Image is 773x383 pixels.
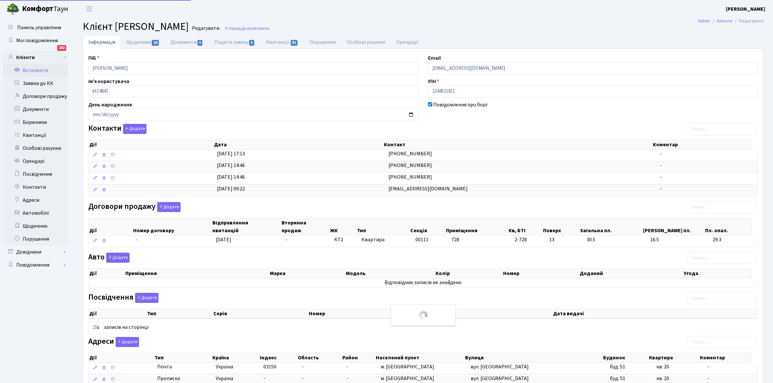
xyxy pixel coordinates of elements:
[418,310,428,320] img: Обробка...
[212,353,259,362] th: Країна
[197,40,203,46] span: 5
[445,218,508,235] th: Приміщення
[217,162,245,169] span: [DATE] 14:46
[114,336,139,347] a: Додати
[471,363,529,370] span: вул. [GEOGRAPHIC_DATA]
[347,363,348,370] span: -
[502,269,579,278] th: Номер
[602,353,649,362] th: Будинок
[648,353,699,362] th: Квартира
[88,101,132,109] label: День народження
[3,34,68,47] a: Мої повідомлення202
[81,4,97,14] button: Переключити навігацію
[217,150,245,157] span: [DATE] 17:13
[433,101,488,109] label: Повідомлення про борг
[345,269,435,278] th: Модель
[157,202,181,212] button: Договори продажу
[381,375,434,382] span: м. [GEOGRAPHIC_DATA]
[451,236,459,243] span: 728
[656,363,669,370] span: кв. 20
[660,162,662,169] span: -
[57,45,66,51] div: 202
[699,353,751,362] th: Коментар
[212,218,281,235] th: Відправлення квитанцій
[687,123,757,135] input: Пошук...
[106,253,130,263] button: Авто
[687,336,757,348] input: Пошук...
[3,258,68,271] a: Повідомлення
[3,207,68,220] a: Автомобілі
[263,375,265,382] span: -
[216,375,258,382] span: Україна
[16,37,58,44] span: Мої повідомлення
[285,236,287,243] span: -
[135,236,137,243] span: -
[3,77,68,90] a: Заявки до КК
[6,3,19,16] img: logo.png
[3,245,68,258] a: Довідники
[135,293,158,303] button: Посвідчення
[388,162,432,169] span: [PHONE_NUMBER]
[3,142,68,155] a: Особові рахунки
[542,218,579,235] th: Поверх
[334,236,356,244] span: КТ2
[263,363,276,370] span: 03150
[687,201,757,213] input: Пошук...
[281,218,329,235] th: Вторинна продаж
[361,236,410,244] span: Квартира
[88,321,104,334] select: записів на сторінці
[732,18,763,25] li: Редагувати
[254,25,269,31] span: Клієнти
[302,363,304,370] span: -
[549,236,581,244] span: 13
[3,129,68,142] a: Квитанції
[687,252,757,264] input: Пошук...
[88,54,99,62] label: ПІБ
[342,353,375,362] th: Район
[89,140,213,149] th: Дії
[329,218,356,235] th: ЖК
[88,78,129,85] label: Ім'я користувача
[610,363,625,370] span: буд. 51
[88,124,146,134] label: Контакти
[383,140,652,149] th: Контакт
[83,35,121,49] a: Інформація
[146,309,213,318] th: Тип
[165,35,209,49] a: Документи
[157,363,172,371] span: Почта
[291,40,298,46] span: 81
[249,40,254,46] span: 5
[642,218,704,235] th: [PERSON_NAME] пл.
[3,51,68,64] a: Клієнти
[508,218,542,235] th: Кв, БТІ
[726,6,765,13] b: [PERSON_NAME]
[3,103,68,116] a: Документи
[707,363,709,370] span: -
[356,218,410,235] th: Тип
[156,201,181,212] a: Додати
[297,353,342,362] th: Область
[698,18,710,24] a: Admin
[428,54,441,62] label: Email
[89,309,146,318] th: Дії
[579,269,683,278] th: Доданий
[660,174,662,181] span: -
[133,218,212,235] th: Номер договору
[216,363,258,371] span: Україна
[191,25,221,31] small: Редагувати .
[683,269,751,278] th: Угода
[121,123,146,134] a: Додати
[610,375,625,382] span: буд. 51
[435,269,502,278] th: Колір
[388,150,432,157] span: [PHONE_NUMBER]
[121,35,165,49] a: Щоденник
[3,194,68,207] a: Адреси
[209,35,260,49] a: Подати заявку
[660,150,662,157] span: -
[89,218,133,235] th: Дії
[133,292,158,303] a: Додати
[116,337,139,347] button: Адреси
[304,35,341,49] a: Порушення
[22,4,53,14] b: Комфорт
[83,19,189,34] span: Клієнт [PERSON_NAME]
